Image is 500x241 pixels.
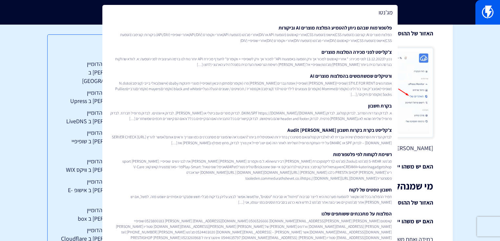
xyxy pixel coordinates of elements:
[108,134,392,145] span: לבדוק הגדרות הסרהמומלץ שיהיה עברית לא לאלבדוק קטלוגהאם מסתנכרן בתדירות האופטימלית ביותר?האם נראה ...
[366,217,433,225] strong: האם יש משהו ייחודי אצלהם?
[61,177,134,203] a: מי שמנהל את הדומיין [PERSON_NAME] ב אישופ E-shop
[102,5,398,20] input: חיפוש מהיר...
[366,163,433,170] strong: האם יש משהו ייחודי אצלהם?
[61,157,134,174] a: מי שמנהל את הדומיין [PERSON_NAME] ב וויקס WIX
[61,129,134,154] a: מי שמנהל את הדומיין [PERSON_NAME] ב שופיפיי Shopify
[106,70,394,100] a: ורטיקלים שמשתמשים בהמלצות מוצרים AIאופנת נשים STYLE FOR RENT (שופיפיי)[PERSON_NAME] (שופיפיי) אופ...
[108,110,392,121] span: א. לבדוק הגדרות הסרהב. לבדוק קטלוגג. לבדוק DKIM/SPF https://[DOMAIN_NAME]/[DOMAIN_NAME]. לבדוק מס...
[108,32,392,43] span: המלצת מוצרים AI: קוניםבו (הטמעת CSS)אישופ (הטמעת CSS)אתרי קאסטום (הטמעת API או DIV)אתרי מג’נטו (ה...
[108,218,392,241] span: קאסטום [PERSON_NAME] [PERSON_NAME][EMAIL_ADDRESS][DOMAIN_NAME] 0523800183 [PERSON_NAME] [EMAIL_AD...
[108,80,392,97] span: אופנת נשים STYLE FOR RENT (שופיפיי)[PERSON_NAME] (שופיפיי) אופנת גברים [PERSON_NAME] פרו (ווקומרס...
[61,206,134,223] a: מי שמנהל את הדומיין [PERSON_NAME] ב box
[61,89,134,105] a: מי שמנהל את הדומיין [PERSON_NAME] ב Upress
[61,48,134,56] h3: תוכן
[106,22,394,46] a: פלטפורמות שבהם ניתן להטמיע המלצת מוצרים AI וביקורותהמלצת מוצרים AI: קוניםבו (הטמעת CSS)אישופ (הטמ...
[108,158,392,181] span: מג’נטו: S-WEAR (מג’נטו 1)Zoolu (מג’נטו 2)דליקטסןכנרת [PERSON_NAME] דבירlinenzא.ל.מ ווקמרס: [PERSO...
[61,109,134,125] a: מי שמנהל את הדומיין [PERSON_NAME] ב LiveDNS
[108,56,392,67] span: נכון ל13.12.2023 לפני מכירה: * אתרי קאסטום למכור אך ורק הטמעה באמצעות API* למכור אך ורק לשופיפיי ...
[106,124,394,148] a: צ’קליסט בקרת בקרות חשבון Audit [PERSON_NAME]לבדוק הגדרות הסרהמומלץ שיהיה עברית לא לאלבדוק קטלוגהא...
[106,148,394,184] a: רשימת לקוחות לפי פלטפורמותמג’נטו: S-WEAR (מג’נטו 1)Zoolu (מג’נטו 2)דליקטסןכנרת [PERSON_NAME] דביר...
[61,60,134,85] a: מי שמנהל את הדומיין [PERSON_NAME] ב [GEOGRAPHIC_DATA]
[106,100,394,124] a: בקרת חשבוןא. לבדוק הגדרות הסרהב. לבדוק קטלוגג. לבדוק DKIM/SPF https://[DOMAIN_NAME]/[DOMAIN_NAME]...
[106,46,394,70] a: צ’קליסט לפני מכירה המלצות מוצריםנכון ל13.12.2023 לפני מכירה: * אתרי קאסטום למכור אך ורק הטמעה באמ...
[108,194,392,205] span: תמיד ההמלצה בכל מה שקשור להטמעת מערכות היא לייצר סביבות “פיתוח” או סביבות “טסטים”, שלמעשה אפשר לב...
[106,184,394,208] a: חשבון טסטים של לקוחתמיד ההמלצה בכל מה שקשור להטמעת מערכות היא לייצר סביבות “פיתוח” או סביבות “טסט...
